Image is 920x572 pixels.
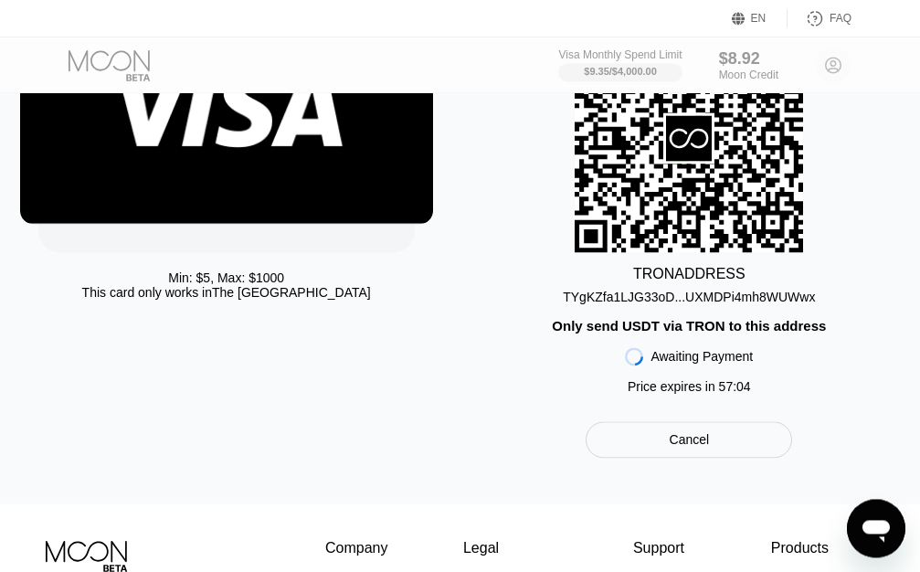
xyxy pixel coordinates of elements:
span: 57 : 04 [719,379,751,394]
div: FAQ [788,9,851,27]
div: Cancel [670,431,710,448]
div: EN [751,12,767,25]
div: This card only works in The [GEOGRAPHIC_DATA] [82,285,371,300]
div: Only send USDT via TRON to this address [552,318,826,334]
div: FAQ [830,12,851,25]
div: Awaiting Payment [650,349,753,364]
iframe: Button to launch messaging window, conversation in progress [847,499,905,557]
div: TRON ADDRESS [633,266,746,282]
div: Min: $ 5 , Max: $ 1000 [168,270,284,285]
div: Legal [463,540,558,556]
div: Cancel [586,421,792,458]
div: Products [771,540,829,556]
div: EN [732,9,788,27]
div: TYgKZfa1LJG33oD...UXMDPi4mh8WUWwx [563,290,815,304]
div: Company [325,540,388,556]
div: Price expires in [628,379,751,394]
div: Support [633,540,696,556]
div: $9.35 / $4,000.00 [584,66,657,77]
div: TYgKZfa1LJG33oD...UXMDPi4mh8WUWwx [563,282,815,304]
div: Visa Monthly Spend Limit$9.35/$4,000.00 [558,48,682,81]
div: Visa Monthly Spend Limit [558,48,682,61]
